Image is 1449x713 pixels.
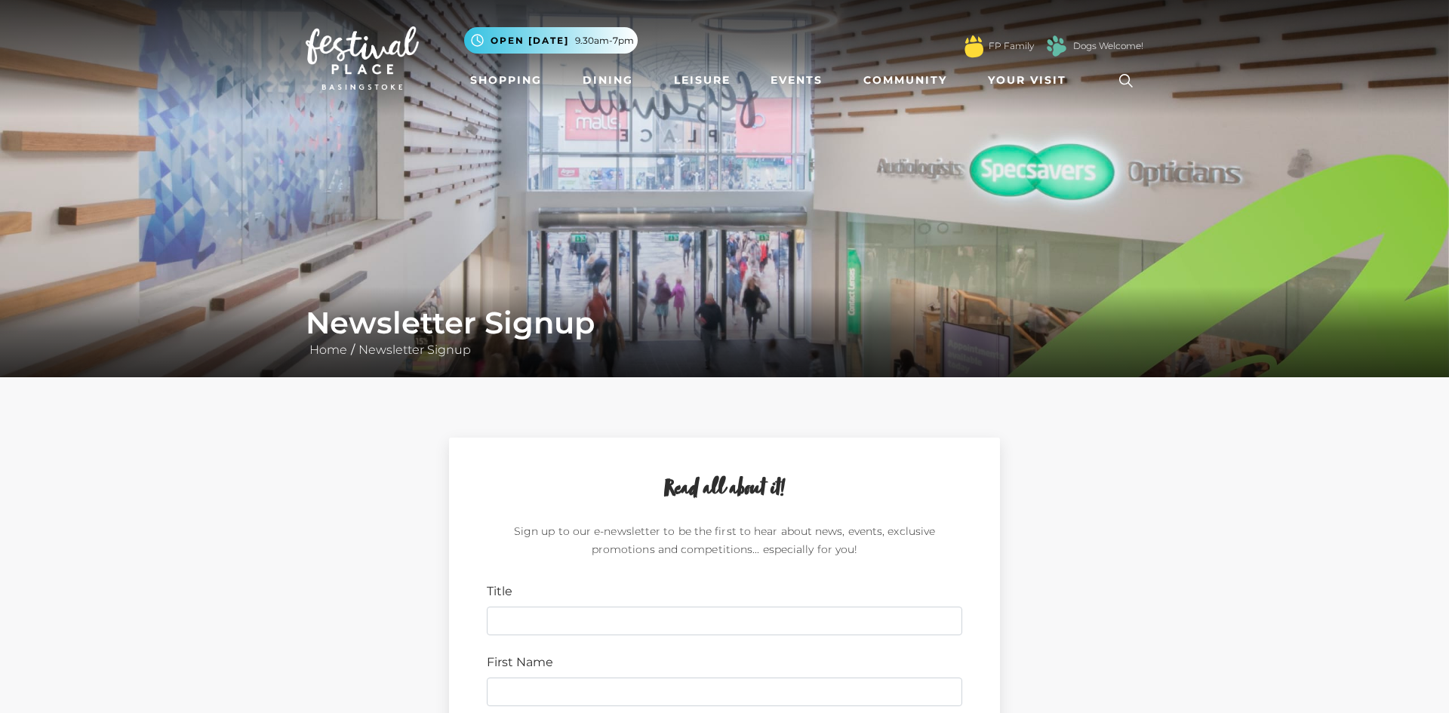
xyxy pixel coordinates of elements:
[577,66,639,94] a: Dining
[306,343,351,357] a: Home
[355,343,475,357] a: Newsletter Signup
[491,34,569,48] span: Open [DATE]
[982,66,1080,94] a: Your Visit
[464,27,638,54] button: Open [DATE] 9.30am-7pm
[487,522,962,564] p: Sign up to our e-newsletter to be the first to hear about news, events, exclusive promotions and ...
[1073,39,1143,53] a: Dogs Welcome!
[575,34,634,48] span: 9.30am-7pm
[668,66,737,94] a: Leisure
[764,66,829,94] a: Events
[294,305,1155,359] div: /
[306,26,419,90] img: Festival Place Logo
[988,72,1066,88] span: Your Visit
[487,475,962,504] h2: Read all about it!
[989,39,1034,53] a: FP Family
[487,582,512,601] label: Title
[487,653,553,672] label: First Name
[306,305,1143,341] h1: Newsletter Signup
[857,66,953,94] a: Community
[464,66,548,94] a: Shopping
